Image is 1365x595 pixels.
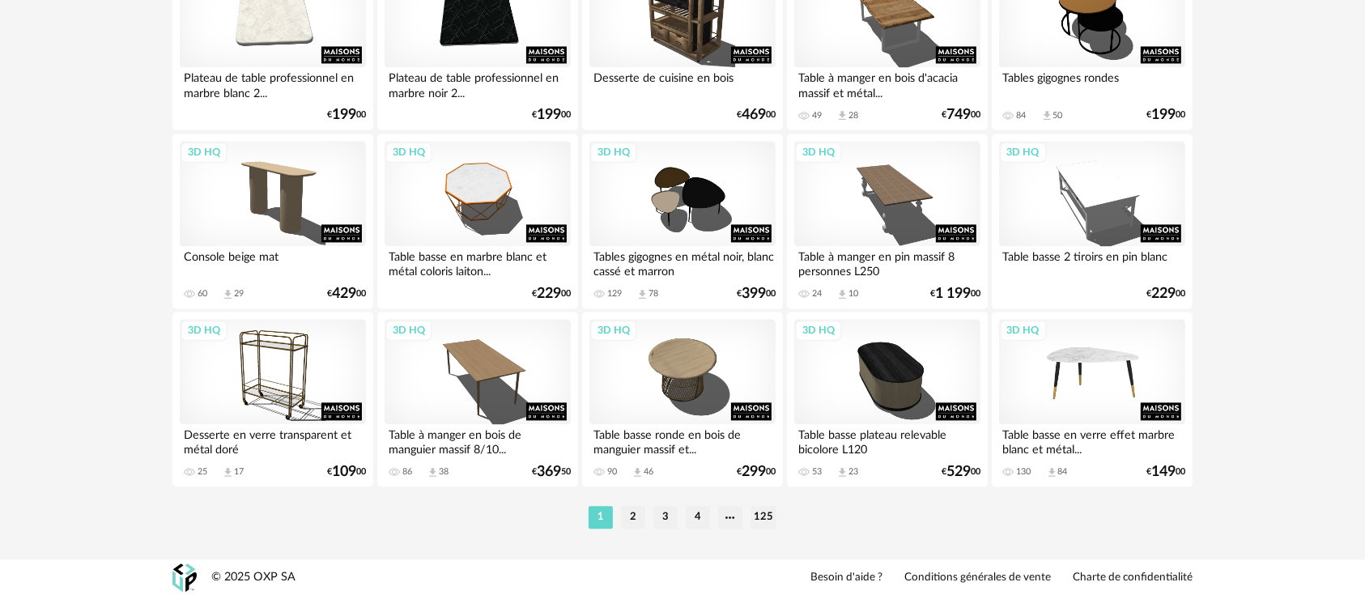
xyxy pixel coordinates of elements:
[935,288,971,300] span: 1 199
[198,466,207,478] div: 25
[537,466,561,478] span: 369
[992,134,1193,308] a: 3D HQ Table basse 2 tiroirs en pin blanc €22900
[1000,320,1047,341] div: 3D HQ
[930,288,980,300] div: € 00
[377,134,578,308] a: 3D HQ Table basse en marbre blanc et métal coloris laiton... €22900
[737,109,776,121] div: € 00
[737,288,776,300] div: € 00
[636,288,648,300] span: Download icon
[1041,109,1053,121] span: Download icon
[181,320,227,341] div: 3D HQ
[172,312,373,487] a: 3D HQ Desserte en verre transparent et métal doré 25 Download icon 17 €10900
[742,288,766,300] span: 399
[904,571,1051,585] a: Conditions générales de vente
[794,424,980,457] div: Table basse plateau relevable bicolore L120
[737,466,776,478] div: € 00
[992,312,1193,487] a: 3D HQ Table basse en verre effet marbre blanc et métal... 130 Download icon 84 €14900
[1146,466,1185,478] div: € 00
[537,109,561,121] span: 199
[332,288,356,300] span: 429
[848,466,858,478] div: 23
[1146,288,1185,300] div: € 00
[812,466,822,478] div: 53
[1058,466,1068,478] div: 84
[327,109,366,121] div: € 00
[999,246,1185,278] div: Table basse 2 tiroirs en pin blanc
[1046,466,1058,478] span: Download icon
[172,134,373,308] a: 3D HQ Console beige mat 60 Download icon 29 €42900
[377,312,578,487] a: 3D HQ Table à manger en bois de manguier massif 8/10... 86 Download icon 38 €36950
[211,570,296,585] div: © 2025 OXP SA
[795,320,842,341] div: 3D HQ
[385,246,571,278] div: Table basse en marbre blanc et métal coloris laiton...
[537,288,561,300] span: 229
[942,466,980,478] div: € 00
[385,320,432,341] div: 3D HQ
[1146,109,1185,121] div: € 00
[180,246,366,278] div: Console beige mat
[848,110,858,121] div: 28
[836,466,848,478] span: Download icon
[590,320,637,341] div: 3D HQ
[589,424,776,457] div: Table basse ronde en bois de manguier massif et...
[590,142,637,163] div: 3D HQ
[234,466,244,478] div: 17
[686,506,710,529] li: 4
[942,109,980,121] div: € 00
[582,134,783,308] a: 3D HQ Tables gigognes en métal noir, blanc cassé et marron 129 Download icon 78 €39900
[589,246,776,278] div: Tables gigognes en métal noir, blanc cassé et marron
[172,563,197,592] img: OXP
[1151,288,1176,300] span: 229
[327,288,366,300] div: € 00
[812,110,822,121] div: 49
[402,466,412,478] div: 86
[327,466,366,478] div: € 00
[332,109,356,121] span: 199
[787,134,988,308] a: 3D HQ Table à manger en pin massif 8 personnes L250 24 Download icon 10 €1 19900
[812,288,822,300] div: 24
[582,312,783,487] a: 3D HQ Table basse ronde en bois de manguier massif et... 90 Download icon 46 €29900
[332,466,356,478] span: 109
[385,142,432,163] div: 3D HQ
[836,109,848,121] span: Download icon
[648,288,658,300] div: 78
[222,466,234,478] span: Download icon
[621,506,645,529] li: 2
[794,246,980,278] div: Table à manger en pin massif 8 personnes L250
[589,67,776,100] div: Desserte de cuisine en bois
[532,109,571,121] div: € 00
[1017,466,1031,478] div: 130
[946,109,971,121] span: 749
[999,67,1185,100] div: Tables gigognes rondes
[589,506,613,529] li: 1
[787,312,988,487] a: 3D HQ Table basse plateau relevable bicolore L120 53 Download icon 23 €52900
[222,288,234,300] span: Download icon
[1151,109,1176,121] span: 199
[836,288,848,300] span: Download icon
[644,466,653,478] div: 46
[810,571,882,585] a: Besoin d'aide ?
[1151,466,1176,478] span: 149
[427,466,439,478] span: Download icon
[999,424,1185,457] div: Table basse en verre effet marbre blanc et métal...
[234,288,244,300] div: 29
[180,424,366,457] div: Desserte en verre transparent et métal doré
[1000,142,1047,163] div: 3D HQ
[848,288,858,300] div: 10
[181,142,227,163] div: 3D HQ
[385,67,571,100] div: Plateau de table professionnel en marbre noir 2...
[532,466,571,478] div: € 50
[385,424,571,457] div: Table à manger en bois de manguier massif 8/10...
[532,288,571,300] div: € 00
[653,506,678,529] li: 3
[439,466,449,478] div: 38
[795,142,842,163] div: 3D HQ
[751,506,776,529] li: 125
[1053,110,1063,121] div: 50
[946,466,971,478] span: 529
[631,466,644,478] span: Download icon
[607,466,617,478] div: 90
[1017,110,1027,121] div: 84
[794,67,980,100] div: Table à manger en bois d'acacia massif et métal...
[742,109,766,121] span: 469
